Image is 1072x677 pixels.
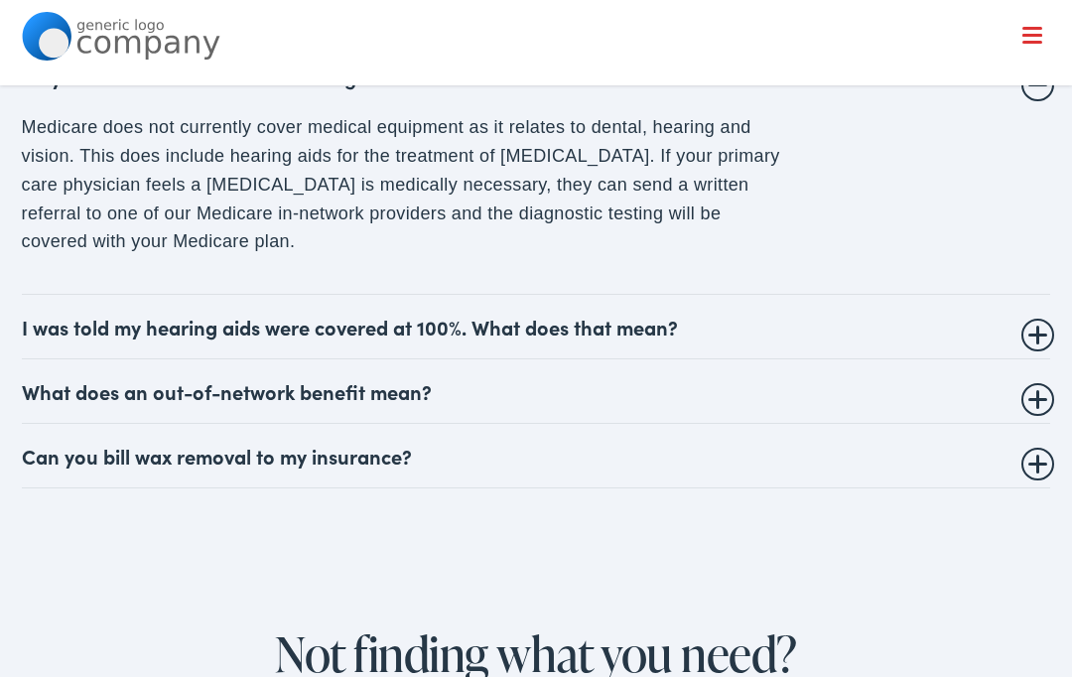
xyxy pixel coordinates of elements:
[22,443,1051,467] summary: Can you bill wax removal to my insurance?
[22,314,1051,338] summary: I was told my hearing aids were covered at 100%. What does that mean?
[22,64,1051,87] summary: Why doesn’t Medicare cover hearing aids?
[22,112,786,255] p: Medicare does not currently cover medical equipment as it relates to dental, hearing and vision. ...
[37,79,1051,141] a: What We Offer
[22,378,1051,402] summary: What does an out-of-network benefit mean?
